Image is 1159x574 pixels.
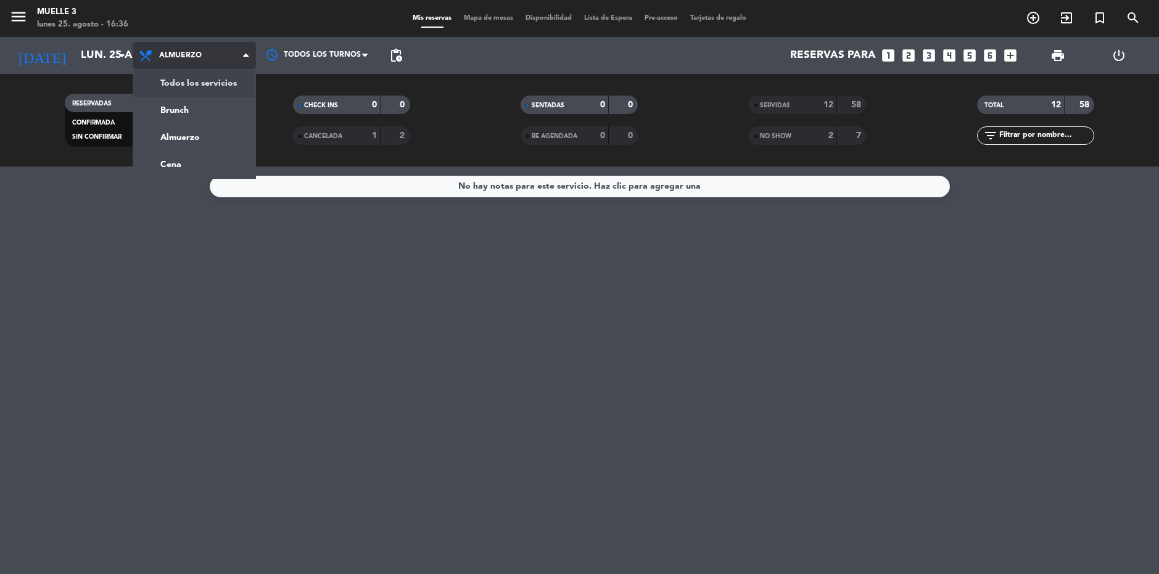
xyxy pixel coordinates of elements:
[389,48,403,63] span: pending_actions
[760,133,791,139] span: NO SHOW
[962,47,978,64] i: looks_5
[1092,10,1107,25] i: turned_in_not
[406,15,458,22] span: Mis reservas
[519,15,578,22] span: Disponibilidad
[1051,100,1061,109] strong: 12
[760,102,790,109] span: SERVIDAS
[37,6,128,18] div: Muelle 3
[1059,10,1074,25] i: exit_to_app
[1088,37,1150,74] div: LOG OUT
[9,42,75,69] i: [DATE]
[983,128,998,143] i: filter_list
[458,179,701,194] div: No hay notas para este servicio. Haz clic para agregar una
[628,100,635,109] strong: 0
[851,100,864,109] strong: 58
[984,102,1004,109] span: TOTAL
[133,151,255,178] a: Cena
[1079,100,1092,109] strong: 58
[72,120,115,126] span: CONFIRMADA
[1112,48,1126,63] i: power_settings_new
[400,131,407,140] strong: 2
[458,15,519,22] span: Mapa de mesas
[9,7,28,30] button: menu
[400,100,407,109] strong: 0
[823,100,833,109] strong: 12
[856,131,864,140] strong: 7
[600,100,605,109] strong: 0
[72,134,122,140] span: SIN CONFIRMAR
[628,131,635,140] strong: 0
[941,47,957,64] i: looks_4
[372,100,377,109] strong: 0
[372,131,377,140] strong: 1
[982,47,998,64] i: looks_6
[998,129,1094,142] input: Filtrar por nombre...
[684,15,753,22] span: Tarjetas de regalo
[880,47,896,64] i: looks_one
[1002,47,1018,64] i: add_box
[133,97,255,124] a: Brunch
[532,102,564,109] span: SENTADAS
[532,133,577,139] span: RE AGENDADA
[828,131,833,140] strong: 2
[133,124,255,151] a: Almuerzo
[133,70,255,97] a: Todos los servicios
[159,51,202,60] span: Almuerzo
[790,49,876,62] span: Reservas para
[1126,10,1140,25] i: search
[37,18,128,31] div: lunes 25. agosto - 16:36
[638,15,684,22] span: Pre-acceso
[901,47,917,64] i: looks_two
[9,7,28,26] i: menu
[578,15,638,22] span: Lista de Espera
[115,48,130,63] i: arrow_drop_down
[72,100,112,107] span: RESERVADAS
[304,102,338,109] span: CHECK INS
[1026,10,1041,25] i: add_circle_outline
[921,47,937,64] i: looks_3
[1050,48,1065,63] span: print
[600,131,605,140] strong: 0
[304,133,342,139] span: CANCELADA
